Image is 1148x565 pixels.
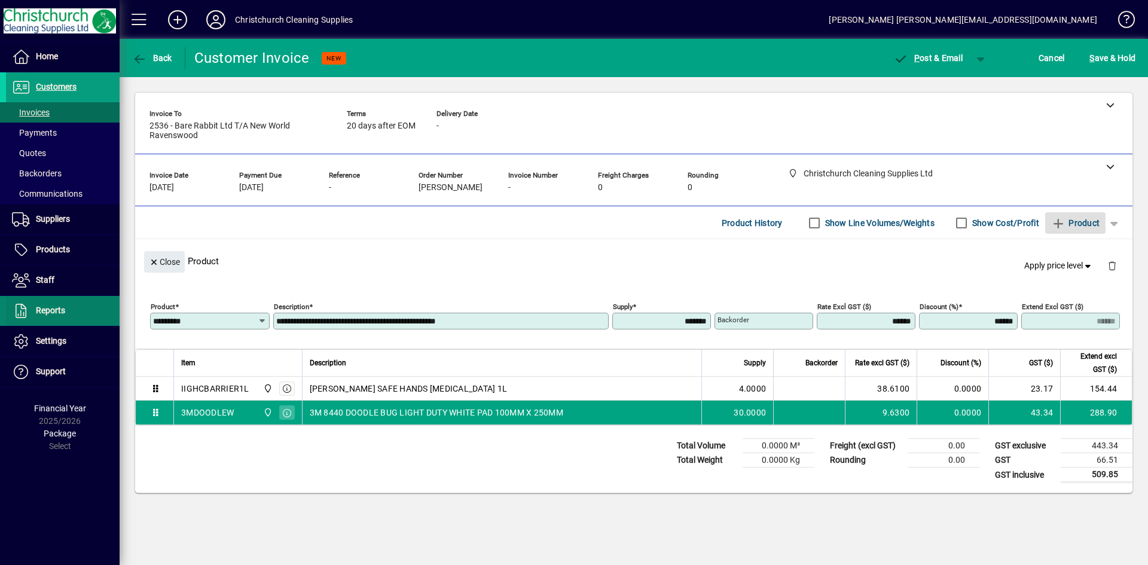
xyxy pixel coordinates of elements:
span: Cancel [1039,48,1065,68]
span: 20 days after EOM [347,121,416,131]
span: Backorder [805,356,838,369]
span: S [1089,53,1094,63]
a: Suppliers [6,204,120,234]
mat-label: Description [274,303,309,311]
span: [DATE] [149,183,174,193]
div: [PERSON_NAME] [PERSON_NAME][EMAIL_ADDRESS][DOMAIN_NAME] [829,10,1097,29]
span: Close [149,252,180,272]
a: Knowledge Base [1109,2,1133,41]
button: Post & Email [887,47,969,69]
span: GST ($) [1029,356,1053,369]
mat-label: Extend excl GST ($) [1022,303,1083,311]
label: Show Line Volumes/Weights [823,217,935,229]
span: Home [36,51,58,61]
span: Customers [36,82,77,91]
div: IIGHCBARRIER1L [181,383,249,395]
span: Backorders [12,169,62,178]
span: Christchurch Cleaning Supplies Ltd [260,406,274,419]
span: ave & Hold [1089,48,1135,68]
span: Reports [36,306,65,315]
span: 2536 - Bare Rabbit Ltd T/A New World Ravenswood [149,121,329,141]
span: Description [310,356,346,369]
mat-label: Supply [613,303,633,311]
td: 509.85 [1061,468,1132,482]
span: Suppliers [36,214,70,224]
a: Invoices [6,102,120,123]
span: Support [36,367,66,376]
div: Christchurch Cleaning Supplies [235,10,353,29]
span: ost & Email [893,53,963,63]
span: [DATE] [239,183,264,193]
button: Cancel [1036,47,1068,69]
td: Rounding [824,453,908,468]
td: 154.44 [1060,377,1132,401]
a: Home [6,42,120,72]
td: 23.17 [988,377,1060,401]
td: 0.0000 M³ [743,439,814,453]
span: Extend excl GST ($) [1068,350,1117,376]
span: 3M 8440 DOODLE BUG LIGHT DUTY WHITE PAD 100MM X 250MM [310,407,563,419]
span: Product [1051,213,1100,233]
span: Discount (%) [941,356,981,369]
button: Delete [1098,251,1126,280]
span: Back [132,53,172,63]
button: Save & Hold [1086,47,1138,69]
span: Quotes [12,148,46,158]
a: Settings [6,326,120,356]
a: Staff [6,265,120,295]
span: Payments [12,128,57,138]
span: 0 [598,183,603,193]
mat-label: Product [151,303,175,311]
span: 4.0000 [739,383,767,395]
td: 43.34 [988,401,1060,424]
a: Communications [6,184,120,204]
app-page-header-button: Close [141,256,188,267]
span: Package [44,429,76,438]
button: Apply price level [1019,255,1098,277]
label: Show Cost/Profit [970,217,1039,229]
span: 30.0000 [734,407,766,419]
button: Product [1045,212,1106,234]
span: Supply [744,356,766,369]
a: Support [6,357,120,387]
td: 0.00 [908,453,979,468]
span: P [914,53,920,63]
span: Communications [12,189,83,198]
td: Freight (excl GST) [824,439,908,453]
button: Close [144,251,185,273]
span: - [436,121,439,131]
span: 0 [688,183,692,193]
mat-label: Rate excl GST ($) [817,303,871,311]
span: Product History [722,213,783,233]
span: Item [181,356,196,369]
td: 0.0000 [917,401,988,424]
button: Back [129,47,175,69]
span: Invoices [12,108,50,117]
td: 443.34 [1061,439,1132,453]
div: 9.6300 [853,407,909,419]
a: Backorders [6,163,120,184]
td: GST [989,453,1061,468]
span: Financial Year [34,404,86,413]
div: Product [135,239,1132,283]
a: Quotes [6,143,120,163]
span: Products [36,245,70,254]
td: 0.00 [908,439,979,453]
span: - [329,183,331,193]
a: Payments [6,123,120,143]
span: - [508,183,511,193]
app-page-header-button: Delete [1098,260,1126,271]
td: Total Volume [671,439,743,453]
td: GST exclusive [989,439,1061,453]
span: NEW [326,54,341,62]
span: [PERSON_NAME] SAFE HANDS [MEDICAL_DATA] 1L [310,383,508,395]
button: Add [158,9,197,30]
td: Total Weight [671,453,743,468]
span: Staff [36,275,54,285]
td: 0.0000 Kg [743,453,814,468]
button: Profile [197,9,235,30]
span: Christchurch Cleaning Supplies Ltd [260,382,274,395]
td: GST inclusive [989,468,1061,482]
a: Reports [6,296,120,326]
div: Customer Invoice [194,48,310,68]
